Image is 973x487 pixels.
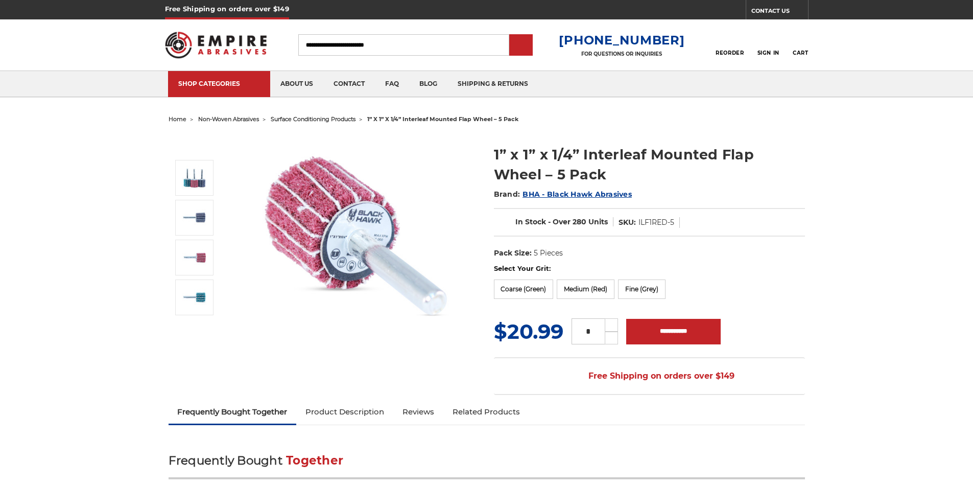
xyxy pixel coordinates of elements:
[793,50,808,56] span: Cart
[494,145,805,184] h1: 1” x 1” x 1/4” Interleaf Mounted Flap Wheel – 5 Pack
[573,217,586,226] span: 280
[409,71,447,97] a: blog
[443,401,529,423] a: Related Products
[270,71,323,97] a: about us
[165,25,267,65] img: Empire Abrasives
[757,50,779,56] span: Sign In
[511,35,531,56] input: Submit
[169,453,282,468] span: Frequently Bought
[182,205,207,230] img: 1” x 1” x 1/4” Interleaf Mounted Flap Wheel – 5 Pack
[716,34,744,56] a: Reorder
[182,285,207,310] img: 1” x 1” x 1/4” Interleaf Mounted Flap Wheel – 5 Pack
[296,401,393,423] a: Product Description
[494,190,520,199] span: Brand:
[716,50,744,56] span: Reorder
[286,453,343,468] span: Together
[367,115,518,123] span: 1” x 1” x 1/4” interleaf mounted flap wheel – 5 pack
[169,115,186,123] a: home
[548,217,571,226] span: - Over
[559,33,684,48] a: [PHONE_NUMBER]
[523,190,632,199] a: BHA - Black Hawk Abrasives
[271,115,355,123] a: surface conditioning products
[198,115,259,123] a: non-woven abrasives
[393,401,443,423] a: Reviews
[751,5,808,19] a: CONTACT US
[375,71,409,97] a: faq
[494,264,805,274] label: Select Your Grit:
[638,217,674,228] dd: ILF1RED-5
[256,134,460,338] img: 1” x 1” x 1/4” Interleaf Mounted Flap Wheel – 5 Pack
[534,248,563,259] dd: 5 Pieces
[169,401,297,423] a: Frequently Bought Together
[494,248,532,259] dt: Pack Size:
[182,165,207,191] img: 1” x 1” x 1/4” Interleaf Mounted Flap Wheel – 5 Pack
[323,71,375,97] a: contact
[619,217,636,228] dt: SKU:
[515,217,546,226] span: In Stock
[178,80,260,87] div: SHOP CATEGORIES
[494,319,563,344] span: $20.99
[793,34,808,56] a: Cart
[182,245,207,270] img: 1” x 1” x 1/4” Interleaf Mounted Flap Wheel – 5 Pack
[564,366,734,386] span: Free Shipping on orders over $149
[447,71,538,97] a: shipping & returns
[559,51,684,57] p: FOR QUESTIONS OR INQUIRIES
[588,217,608,226] span: Units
